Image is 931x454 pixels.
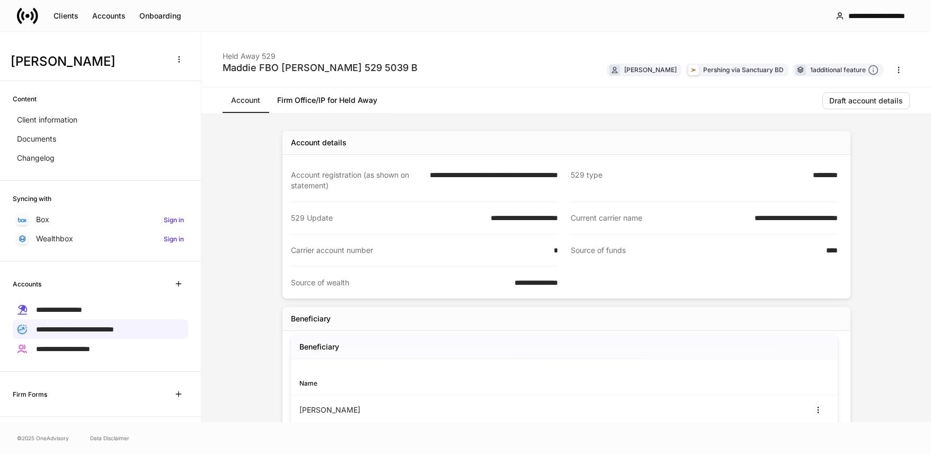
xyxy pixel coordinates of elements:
a: BoxSign in [13,210,188,229]
div: Carrier account number [291,245,547,256]
a: WealthboxSign in [13,229,188,248]
p: Documents [17,134,56,144]
div: Source of funds [571,245,820,256]
div: Onboarding [139,12,181,20]
h6: Firm Forms [13,389,47,399]
a: Data Disclaimer [90,434,129,442]
a: Changelog [13,149,188,168]
div: Pershing via Sanctuary BD [703,65,784,75]
h6: Content [13,94,37,104]
div: Clients [54,12,78,20]
div: 529 type [571,170,806,191]
h3: [PERSON_NAME] [11,53,164,70]
div: Account details [291,137,347,148]
div: Account registration (as shown on statement) [291,170,423,191]
h6: Sign in [164,234,184,244]
a: Firm Office/IP for Held Away [269,88,386,113]
div: Held Away 529 [223,45,418,62]
a: Client information [13,110,188,129]
p: Client information [17,115,77,125]
button: Onboarding [132,7,188,24]
button: Accounts [85,7,132,24]
div: [PERSON_NAME] [624,65,677,75]
p: Wealthbox [36,233,73,244]
h6: Syncing with [13,194,51,204]
button: Clients [47,7,85,24]
a: Documents [13,129,188,149]
h6: Accounts [13,279,41,289]
p: Box [36,214,49,225]
div: 529 Update [291,213,484,223]
h5: Beneficiary [299,342,339,352]
div: Name [299,378,564,388]
div: Accounts [92,12,126,20]
div: Maddie FBO [PERSON_NAME] 529 5039 B [223,62,418,74]
button: Draft account details [822,92,910,109]
div: Beneficiary [291,313,331,324]
div: Current carrier name [571,213,748,223]
p: Changelog [17,153,55,163]
a: Account [223,88,269,113]
div: 1 additional feature [810,65,879,76]
div: Draft account details [829,97,903,104]
div: Source of wealth [291,277,508,288]
span: © 2025 OneAdvisory [17,434,69,442]
h6: Sign in [164,215,184,225]
div: [PERSON_NAME] [299,405,564,415]
img: oYqM9ojoZLfzCHUefNbBcWHcyDPbQKagtYciMC8pFl3iZXy3dU33Uwy+706y+0q2uJ1ghNQf2OIHrSh50tUd9HaB5oMc62p0G... [18,217,26,222]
